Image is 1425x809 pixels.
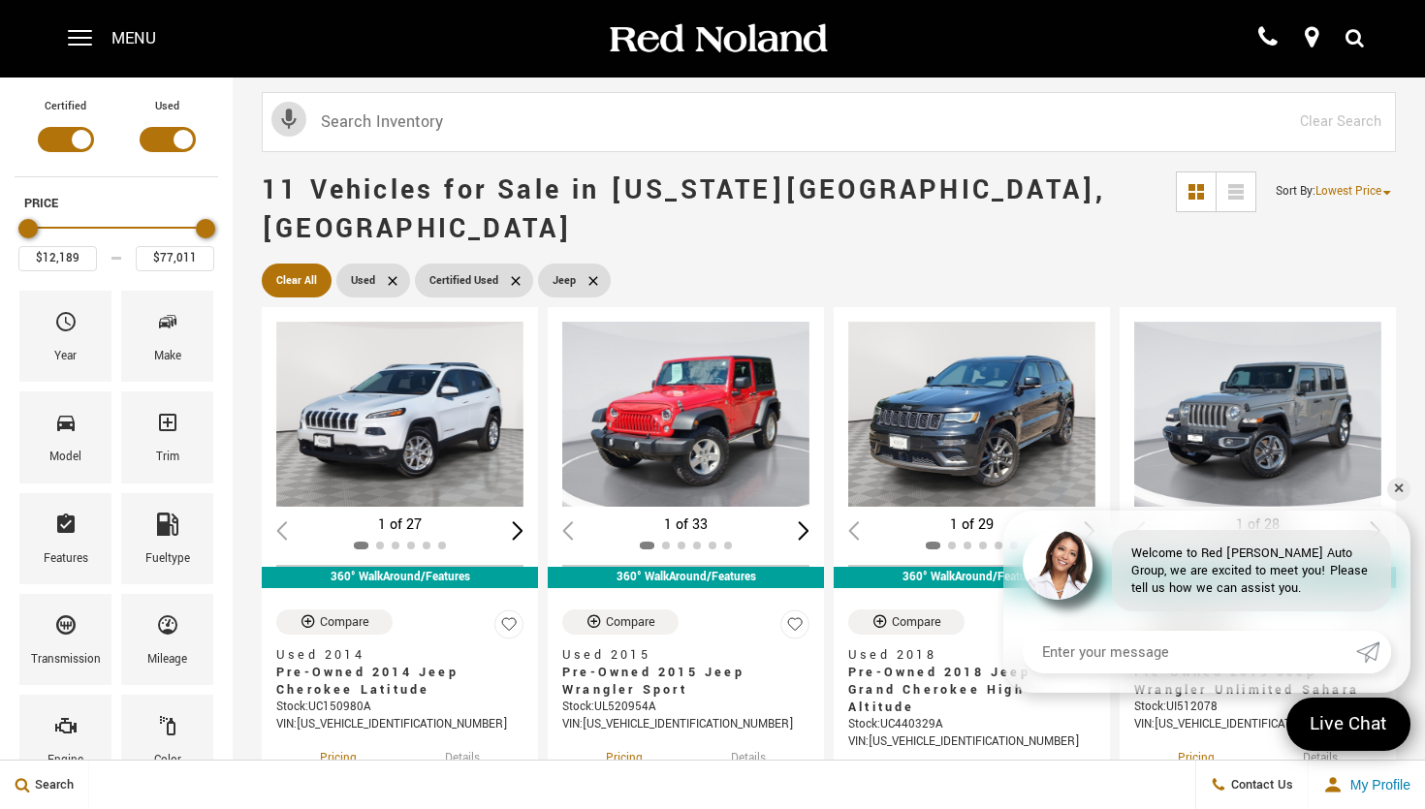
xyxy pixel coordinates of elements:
[276,268,317,293] span: Clear All
[1276,183,1315,200] span: Sort By :
[262,171,1105,248] span: 11 Vehicles for Sale in [US_STATE][GEOGRAPHIC_DATA], [GEOGRAPHIC_DATA]
[562,322,809,507] div: 1 / 2
[15,97,218,176] div: Filter by Vehicle Type
[276,699,523,716] div: Stock : UC150980A
[18,246,97,271] input: Minimum
[848,646,1095,716] a: Used 2018Pre-Owned 2018 Jeep Grand Cherokee High Altitude
[562,514,809,536] div: 1 of 33
[154,346,181,367] div: Make
[320,613,369,631] div: Compare
[156,608,179,649] span: Mileage
[848,733,1095,751] div: VIN: [US_VEHICLE_IDENTIFICATION_NUMBER]
[1315,183,1381,200] span: Lowest Price
[155,97,179,116] label: Used
[31,649,101,670] div: Transmission
[848,322,1095,507] img: 2018 Jeep Grand Cherokee High Altitude 1
[262,92,1396,152] input: Search Inventory
[276,716,523,733] div: VIN: [US_VEHICLE_IDENTIFICATION_NUMBER]
[19,594,111,685] div: TransmissionTransmission
[1134,699,1381,716] div: Stock : UI512078
[1112,530,1391,611] div: Welcome to Red [PERSON_NAME] Auto Group, we are excited to meet you! Please tell us how we can as...
[121,291,213,382] div: MakeMake
[606,613,655,631] div: Compare
[562,716,809,733] div: VIN: [US_VEHICLE_IDENTIFICATION_NUMBER]
[147,649,187,670] div: Mileage
[54,608,78,649] span: Transmission
[572,733,677,776] button: pricing tab
[512,521,523,540] div: Next slide
[562,322,809,507] img: 2015 Jeep Wrangler Sport 1
[121,594,213,685] div: MileageMileage
[18,219,38,238] div: Minimum Price
[562,646,795,664] span: Used 2015
[553,268,576,293] span: Jeep
[1300,711,1397,737] span: Live Chat
[1023,530,1092,600] img: Agent profile photo
[1134,322,1381,507] img: 2019 Jeep Wrangler Unlimited Sahara 1
[983,751,1086,793] button: details tab
[834,567,1110,588] div: 360° WalkAround/Features
[145,548,190,570] div: Fueltype
[848,646,1081,664] span: Used 2018
[121,695,213,786] div: ColorColor
[780,609,809,647] button: Save Vehicle
[276,609,393,635] button: Compare Vehicle
[548,567,824,588] div: 360° WalkAround/Features
[1023,631,1356,673] input: Enter your message
[562,664,795,699] span: Pre-Owned 2015 Jeep Wrangler Sport
[351,268,375,293] span: Used
[848,664,1081,716] span: Pre-Owned 2018 Jeep Grand Cherokee High Altitude
[1134,322,1381,507] div: 1 / 2
[562,646,809,699] a: Used 2015Pre-Owned 2015 Jeep Wrangler Sport
[276,664,509,699] span: Pre-Owned 2014 Jeep Cherokee Latitude
[562,609,679,635] button: Compare Vehicle
[1134,716,1381,733] div: VIN: [US_VEHICLE_IDENTIFICATION_NUMBER]
[848,716,1095,733] div: Stock : UC440329A
[1343,777,1410,793] span: My Profile
[47,750,83,771] div: Engine
[44,548,88,570] div: Features
[121,391,213,482] div: TrimTrim
[19,695,111,786] div: EngineEngine
[276,322,523,507] div: 1 / 2
[156,709,179,750] span: Color
[49,447,81,468] div: Model
[54,508,78,548] span: Features
[276,322,523,507] img: 2014 Jeep Cherokee Latitude 1
[24,195,208,212] h5: Price
[1269,733,1372,776] button: details tab
[154,750,181,771] div: Color
[54,305,78,346] span: Year
[1356,631,1391,673] a: Submit
[276,646,523,699] a: Used 2014Pre-Owned 2014 Jeep Cherokee Latitude
[276,514,523,536] div: 1 of 27
[562,699,809,716] div: Stock : UL520954A
[606,22,829,56] img: Red Noland Auto Group
[892,613,941,631] div: Compare
[858,751,963,793] button: pricing tab
[45,97,86,116] label: Certified
[429,268,498,293] span: Certified Used
[1144,733,1249,776] button: pricing tab
[276,646,509,664] span: Used 2014
[156,305,179,346] span: Make
[54,346,77,367] div: Year
[271,102,306,137] svg: Click to toggle on voice search
[848,514,1095,536] div: 1 of 29
[1286,698,1410,751] a: Live Chat
[156,406,179,447] span: Trim
[19,391,111,482] div: ModelModel
[156,508,179,548] span: Fueltype
[411,733,514,776] button: details tab
[121,493,213,584] div: FueltypeFueltype
[54,709,78,750] span: Engine
[697,733,800,776] button: details tab
[262,567,538,588] div: 360° WalkAround/Features
[156,447,179,468] div: Trim
[1226,776,1293,793] span: Contact Us
[286,733,391,776] button: pricing tab
[136,246,214,271] input: Maximum
[196,219,215,238] div: Maximum Price
[19,291,111,382] div: YearYear
[848,609,965,635] button: Compare Vehicle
